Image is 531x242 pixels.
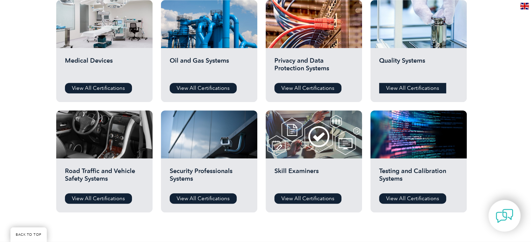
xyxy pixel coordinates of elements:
[379,83,446,93] a: View All Certifications
[496,207,513,225] img: contact-chat.png
[170,57,249,78] h2: Oil and Gas Systems
[520,3,529,9] img: en
[65,57,144,78] h2: Medical Devices
[10,227,47,242] a: BACK TO TOP
[379,193,446,204] a: View All Certifications
[274,57,353,78] h2: Privacy and Data Protection Systems
[274,167,353,188] h2: Skill Examiners
[65,193,132,204] a: View All Certifications
[274,193,341,204] a: View All Certifications
[170,167,249,188] h2: Security Professionals Systems
[379,167,458,188] h2: Testing and Calibration Systems
[379,57,458,78] h2: Quality Systems
[170,83,237,93] a: View All Certifications
[274,83,341,93] a: View All Certifications
[170,193,237,204] a: View All Certifications
[65,167,144,188] h2: Road Traffic and Vehicle Safety Systems
[65,83,132,93] a: View All Certifications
